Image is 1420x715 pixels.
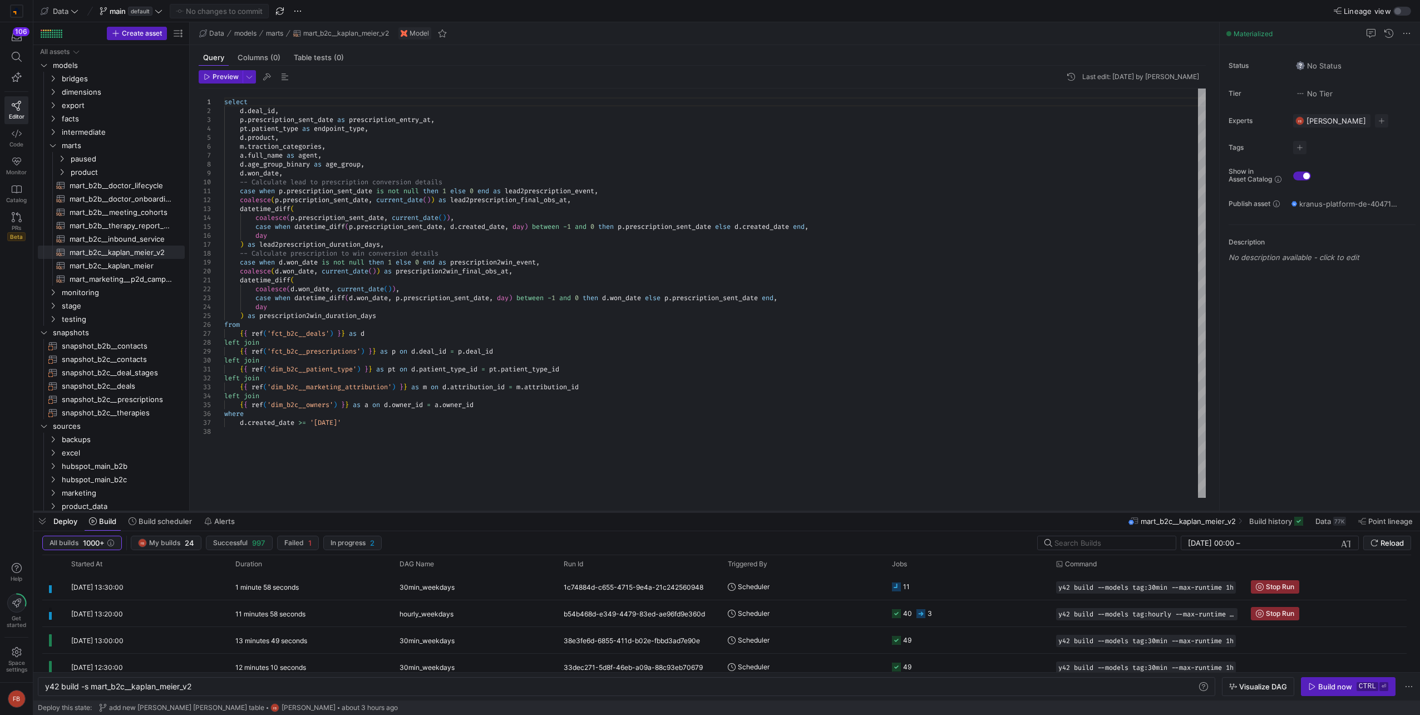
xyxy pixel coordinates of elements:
[38,393,185,406] a: snapshot_b2c__prescriptions​​​​​​​
[353,222,357,231] span: .
[314,160,322,169] span: as
[277,536,319,550] button: Failed1
[99,517,116,526] span: Build
[38,192,185,205] div: Press SPACE to select this row.
[1353,512,1418,531] button: Point lineage
[255,222,271,231] span: case
[275,222,290,231] span: when
[84,512,121,531] button: Build
[199,187,211,195] div: 11
[477,187,489,195] span: end
[131,536,201,550] button: FBMy builds24
[1239,682,1287,691] span: Visualize DAG
[1296,89,1333,98] span: No Tier
[557,654,721,680] div: 33dec271-5d8f-46eb-a09a-88c93eb70679
[505,187,594,195] span: lead2prescription_event
[334,54,344,61] span: (0)
[1244,512,1308,531] button: Build history
[62,72,183,85] span: bridges
[4,152,28,180] a: Monitor
[199,160,211,169] div: 8
[271,195,275,204] span: (
[248,142,322,151] span: traction_categories
[1315,517,1331,526] span: Data
[557,600,721,626] div: b54b468d-e349-4479-83ed-ae96fd9e360d
[62,112,183,125] span: facts
[70,206,172,219] span: mart_b2b__meeting_cohorts​​​​​​​​​​
[38,45,185,58] div: Press SPACE to select this row.
[1296,61,1342,70] span: No Status
[1229,62,1284,70] span: Status
[4,124,28,152] a: Code
[224,97,248,106] span: select
[438,195,446,204] span: as
[349,115,431,124] span: prescription_entry_at
[392,213,438,222] span: current_date
[4,208,28,246] a: PRsBeta
[6,197,27,203] span: Catalog
[244,151,248,160] span: .
[38,339,185,352] a: snapshot_b2b__contacts​​​​​​​
[431,115,435,124] span: ,
[294,222,345,231] span: datetime_diff
[38,219,185,232] div: Press SPACE to select this row.
[62,313,183,326] span: testing
[1242,538,1315,547] input: End datetime
[199,115,211,124] div: 3
[38,112,185,125] div: Press SPACE to select this row.
[1251,607,1299,620] button: Stop Run
[38,272,185,286] a: mart_marketing__p2d_campaigns​​​​​​​​​​
[357,222,442,231] span: prescription_sent_date
[62,126,183,139] span: intermediate
[450,213,454,222] span: ,
[53,59,183,72] span: models
[11,6,22,17] img: https://storage.googleapis.com/y42-prod-data-exchange/images/RPxujLVyfKs3dYbCaMXym8FJVsr3YB0cxJXX...
[38,379,185,393] a: snapshot_b2c__deals​​​​​​​
[199,142,211,151] div: 6
[70,246,172,259] span: mart_b2c__kaplan_meier_v2​​​​​​​​​​
[70,259,172,272] span: mart_b2c__kaplan_meier​​​​​​​​​​
[400,574,455,600] span: 30min_weekdays
[110,7,126,16] span: main
[240,160,244,169] span: d
[38,85,185,99] div: Press SPACE to select this row.
[70,193,172,205] span: mart_b2b__doctor_onboarding_journey​​​​​​​​​​
[326,160,361,169] span: age_group
[349,222,353,231] span: p
[38,192,185,205] a: mart_b2b__doctor_onboarding_journey​​​​​​​​​​
[199,70,243,84] button: Preview
[38,4,81,18] button: Data
[361,160,364,169] span: ,
[290,27,392,40] button: mart_b2c__kaplan_meier_v2
[62,139,183,152] span: marts
[62,286,183,299] span: monitoring
[284,539,304,547] span: Failed
[199,178,211,187] div: 10
[512,222,524,231] span: day
[109,704,264,712] span: add new [PERSON_NAME] [PERSON_NAME] table
[96,701,401,715] button: add new [PERSON_NAME] [PERSON_NAME] tableFB[PERSON_NAME]about 3 hours ago
[283,187,287,195] span: .
[303,30,389,37] span: mart_b2c__kaplan_meier_v2
[248,124,252,133] span: .
[199,106,211,115] div: 2
[40,48,70,56] div: All assets
[248,115,333,124] span: prescription_sent_date
[62,393,172,406] span: snapshot_b2c__prescriptions​​​​​​​
[213,73,239,81] span: Preview
[62,447,183,459] span: excel
[240,106,244,115] span: d
[337,115,345,124] span: as
[567,195,571,204] span: ,
[1333,517,1346,526] div: 77K
[259,187,275,195] span: when
[124,512,197,531] button: Build scheduler
[4,589,28,633] button: Getstarted
[240,124,248,133] span: pt
[38,99,185,112] div: Press SPACE to select this row.
[450,195,567,204] span: lead2prescription_final_obs_at
[263,27,286,40] button: marts
[1222,677,1294,696] button: Visualize DAG
[38,352,185,366] a: snapshot_b2c__contacts​​​​​​​
[62,460,183,473] span: hubspot_main_b2b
